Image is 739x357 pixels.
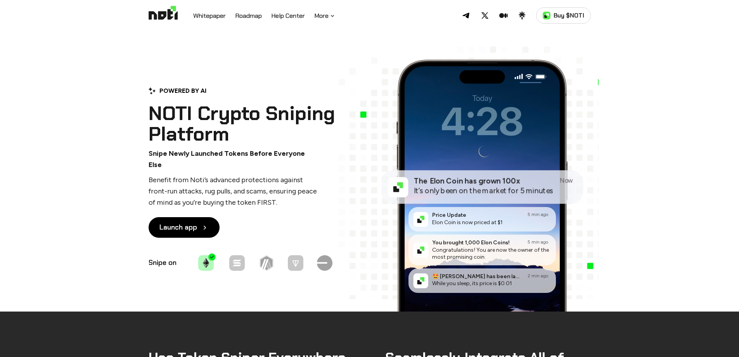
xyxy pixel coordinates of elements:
[149,217,220,238] a: Launch app
[149,6,178,25] img: Logo
[536,7,591,24] a: Buy $NOTI
[193,11,226,21] a: Whitepaper
[271,11,305,21] a: Help Center
[149,87,156,94] img: Powered by AI
[149,103,346,144] h1: NOTI Crypto Sniping Platform
[149,86,206,96] div: POWERED BY AI
[149,174,319,208] p: Benefit from Noti’s advanced protections against front-run attacks, rug pulls, and scams, ensurin...
[235,11,262,21] a: Roadmap
[149,148,319,171] p: Snipe Newly Launched Tokens Before Everyone Else
[149,257,181,272] p: Snipe on
[314,11,336,21] button: More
